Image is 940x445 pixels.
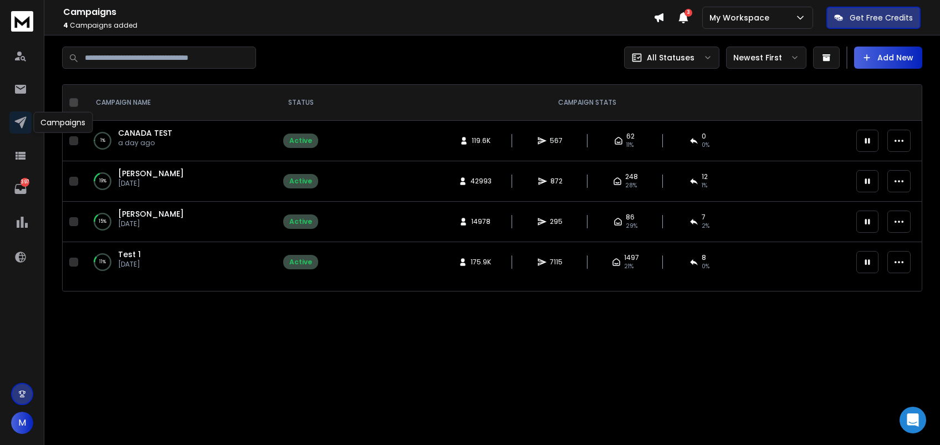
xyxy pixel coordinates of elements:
[472,136,491,145] span: 119.6K
[702,172,708,181] span: 12
[702,141,709,150] span: 0 %
[289,217,312,226] div: Active
[83,85,277,121] th: CAMPAIGN NAME
[550,136,563,145] span: 567
[289,258,312,267] div: Active
[63,21,68,30] span: 4
[118,168,184,179] a: [PERSON_NAME]
[702,132,706,141] span: 0
[118,179,184,188] p: [DATE]
[702,262,709,271] span: 0 %
[471,217,491,226] span: 14978
[118,127,172,139] a: CANADA TEST
[99,216,106,227] p: 15 %
[100,135,105,146] p: 1 %
[550,217,563,226] span: 295
[33,112,93,133] div: Campaigns
[118,249,141,260] a: Test 1
[900,407,926,433] div: Open Intercom Messenger
[289,136,312,145] div: Active
[702,181,707,190] span: 1 %
[550,258,563,267] span: 7115
[83,202,277,242] td: 15%[PERSON_NAME][DATE]
[289,177,312,186] div: Active
[277,85,325,121] th: STATUS
[11,11,33,32] img: logo
[702,253,706,262] span: 8
[826,7,921,29] button: Get Free Credits
[83,242,277,283] td: 11%Test 1[DATE]
[626,132,635,141] span: 62
[11,412,33,434] button: M
[624,253,639,262] span: 1497
[83,121,277,161] td: 1%CANADA TESTa day ago
[325,85,850,121] th: CAMPAIGN STATS
[471,177,492,186] span: 42993
[854,47,922,69] button: Add New
[550,177,563,186] span: 872
[118,260,141,269] p: [DATE]
[83,161,277,202] td: 19%[PERSON_NAME][DATE]
[850,12,913,23] p: Get Free Credits
[63,21,653,30] p: Campaigns added
[709,12,774,23] p: My Workspace
[118,208,184,219] a: [PERSON_NAME]
[626,222,637,231] span: 29 %
[118,139,172,147] p: a day ago
[118,219,184,228] p: [DATE]
[702,213,706,222] span: 7
[702,222,709,231] span: 2 %
[624,262,634,271] span: 21 %
[99,257,106,268] p: 11 %
[471,258,491,267] span: 175.9K
[9,178,32,200] a: 397
[647,52,694,63] p: All Statuses
[625,172,638,181] span: 248
[684,9,692,17] span: 3
[63,6,653,19] h1: Campaigns
[21,178,29,187] p: 397
[626,141,634,150] span: 11 %
[626,213,635,222] span: 86
[726,47,806,69] button: Newest First
[99,176,106,187] p: 19 %
[625,181,637,190] span: 28 %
